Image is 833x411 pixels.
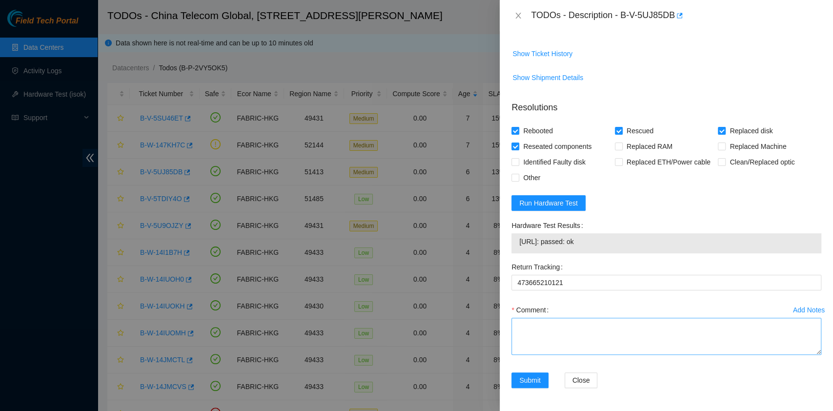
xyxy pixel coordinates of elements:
span: Close [572,375,590,386]
span: close [514,12,522,20]
button: Add Notes [792,302,825,318]
label: Comment [511,302,552,318]
label: Hardware Test Results [511,218,587,233]
span: [URL]: passed: ok [519,236,813,247]
span: Run Hardware Test [519,198,578,208]
span: Rescued [623,123,657,139]
span: Show Shipment Details [512,72,583,83]
button: Close [565,372,598,388]
span: Replaced ETH/Power cable [623,154,714,170]
span: Clean/Replaced optic [726,154,798,170]
button: Show Shipment Details [512,70,584,85]
span: Submit [519,375,541,386]
button: Run Hardware Test [511,195,586,211]
div: Add Notes [793,307,825,313]
button: Submit [511,372,549,388]
label: Return Tracking [511,259,567,275]
span: Other [519,170,544,185]
span: Identified Faulty disk [519,154,589,170]
span: Replaced RAM [623,139,676,154]
span: Reseated components [519,139,595,154]
p: Resolutions [511,93,821,114]
input: Return Tracking [511,275,821,290]
textarea: Comment [511,318,821,355]
div: TODOs - Description - B-V-5UJ85DB [531,8,821,23]
span: Show Ticket History [512,48,572,59]
button: Show Ticket History [512,46,573,62]
span: Rebooted [519,123,557,139]
span: Replaced Machine [726,139,790,154]
button: Close [511,11,525,21]
span: Replaced disk [726,123,776,139]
